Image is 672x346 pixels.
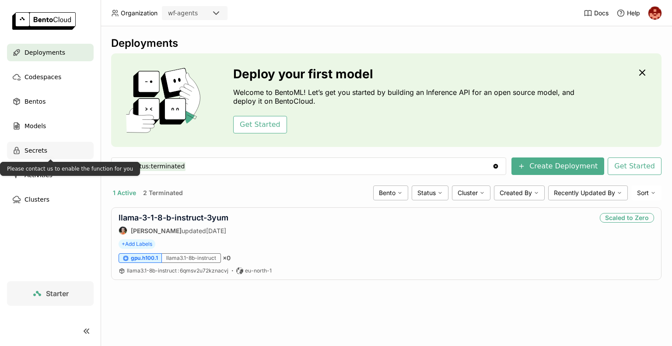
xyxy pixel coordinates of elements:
[7,117,94,135] a: Models
[119,227,127,234] img: Sean Sheng
[594,9,609,17] span: Docs
[7,68,94,86] a: Codespaces
[206,227,226,234] span: [DATE]
[452,185,490,200] div: Cluster
[162,253,221,263] div: llama3.1-8b-instruct
[554,189,615,197] span: Recently Updated By
[233,67,579,81] h3: Deploy your first model
[119,213,228,222] a: llama-3-1-8-b-instruct-3yum
[118,67,212,133] img: cover onboarding
[548,185,628,200] div: Recently Updated By
[233,88,579,105] p: Welcome to BentoML! Let’s get you started by building an Inference API for an open source model, ...
[492,163,499,170] svg: Clear value
[24,194,49,205] span: Clusters
[7,281,94,306] a: Starter
[121,9,157,17] span: Organization
[141,187,185,199] button: 2 Terminated
[511,157,604,175] button: Create Deployment
[417,189,436,197] span: Status
[494,185,545,200] div: Created By
[46,289,69,298] span: Starter
[119,239,155,249] span: +Add Labels
[131,227,182,234] strong: [PERSON_NAME]
[7,44,94,61] a: Deployments
[7,191,94,208] a: Clusters
[223,254,231,262] span: × 0
[127,267,228,274] a: llama3.1-8b-instruct:6qmsv2u72kznacvj
[131,255,158,262] span: gpu.h100.1
[600,213,654,223] div: Scaled to Zero
[178,267,179,274] span: :
[111,37,661,50] div: Deployments
[127,267,228,274] span: llama3.1-8b-instruct 6qmsv2u72kznacvj
[631,185,661,200] div: Sort
[24,72,61,82] span: Codespaces
[627,9,640,17] span: Help
[637,189,649,197] span: Sort
[584,9,609,17] a: Docs
[24,121,46,131] span: Models
[7,142,94,159] a: Secrets
[458,189,478,197] span: Cluster
[12,12,76,30] img: logo
[24,145,47,156] span: Secrets
[500,189,532,197] span: Created By
[373,185,408,200] div: Bento
[616,9,640,17] div: Help
[168,9,198,17] div: wf-agents
[233,116,287,133] button: Get Started
[24,47,65,58] span: Deployments
[412,185,448,200] div: Status
[379,189,395,197] span: Bento
[7,93,94,110] a: Bentos
[24,96,45,107] span: Bentos
[111,187,138,199] button: 1 Active
[648,7,661,20] img: prasanth nandanuru
[127,159,492,173] input: Search
[245,267,272,274] span: eu-north-1
[119,226,228,235] div: updated
[608,157,661,175] button: Get Started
